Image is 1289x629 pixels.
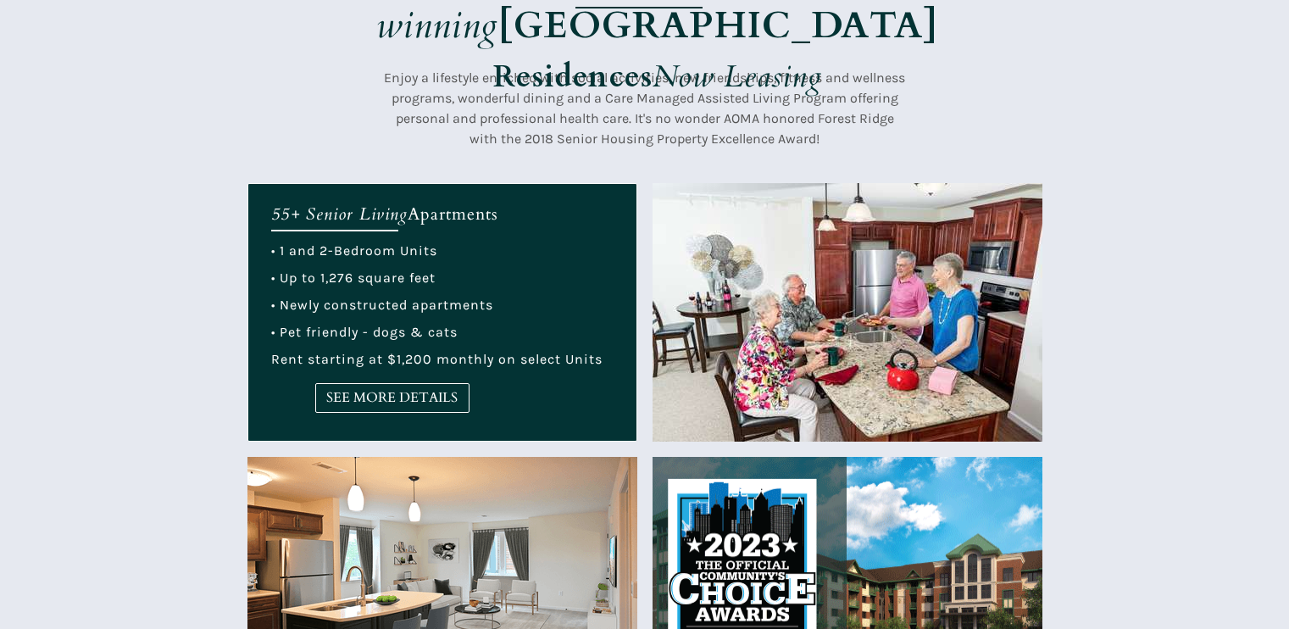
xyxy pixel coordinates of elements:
em: 55+ Senior Living [271,203,408,225]
span: Apartments [408,203,498,225]
a: SEE MORE DETAILS [315,383,469,413]
span: SEE MORE DETAILS [316,390,469,406]
em: Now Leasing [653,56,822,97]
span: • Up to 1,276 square feet [271,270,436,286]
span: • 1 and 2-Bedroom Units [271,242,437,259]
span: Rent starting at $1,200 monthly on select Units [271,351,603,367]
span: • Pet friendly - dogs & cats [271,324,458,340]
span: • Newly constructed apartments [271,297,493,313]
strong: Residences [493,56,653,97]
